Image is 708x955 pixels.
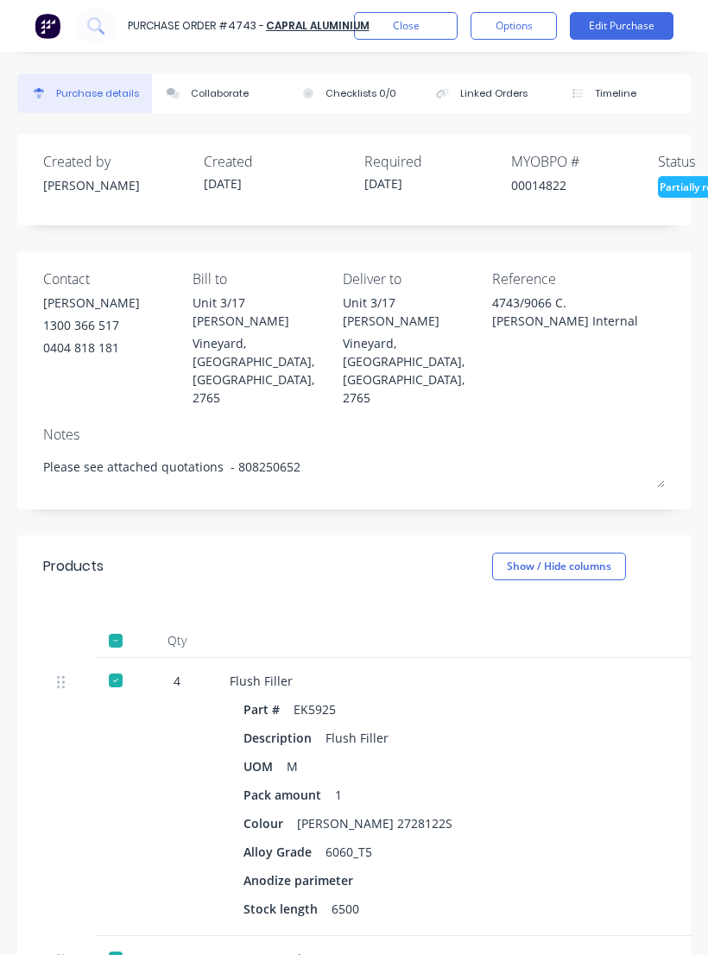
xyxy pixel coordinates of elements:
div: 1 [335,782,342,807]
button: Checklists 0/0 [287,73,421,113]
div: 0404 818 181 [43,338,140,357]
button: Timeline [556,73,691,113]
div: Timeline [595,86,636,101]
div: Checklists 0/0 [326,86,396,101]
button: Linked Orders [421,73,556,113]
button: Collaborate [152,73,287,113]
div: Qty [138,623,216,658]
div: Unit 3/17 [PERSON_NAME] [343,294,479,330]
div: Deliver to [343,269,479,289]
div: MYOB PO # [511,151,658,172]
button: Edit Purchase [570,12,673,40]
button: Close [354,12,458,40]
div: Purchase Order #4743 - [128,18,264,34]
div: 1300 366 517 [43,316,140,334]
div: 6060_T5 [326,839,372,864]
div: Unit 3/17 [PERSON_NAME] [193,294,329,330]
div: Anodize parimeter [243,868,367,893]
div: Stock length [243,896,332,921]
button: Options [471,12,557,40]
div: Reference [492,269,665,289]
div: EK5925 [294,697,336,722]
div: Purchase details [56,86,139,101]
div: [PERSON_NAME] [43,176,190,194]
button: Purchase details [17,73,152,113]
div: [PERSON_NAME] 2728122S [297,811,452,836]
div: Part # [243,697,294,722]
button: Show / Hide columns [492,553,626,580]
div: Vineyard, [GEOGRAPHIC_DATA], [GEOGRAPHIC_DATA], 2765 [343,334,479,407]
div: [PERSON_NAME] [43,294,140,312]
img: Factory [35,13,60,39]
div: Description [243,725,326,750]
a: Capral Aluminium [266,18,370,33]
div: Flush Filler [326,725,389,750]
div: 4 [152,672,202,690]
div: M [287,754,298,779]
div: Created by [43,151,190,172]
textarea: 4743/9066 C. [PERSON_NAME] Internal Material in [GEOGRAPHIC_DATA] [492,294,665,332]
div: Colour [243,811,297,836]
div: Products [43,556,104,577]
div: Contact [43,269,180,289]
div: 00014822 [511,176,658,194]
textarea: Please see attached quotations - 808250652 [43,449,665,488]
div: Bill to [193,269,329,289]
div: 6500 [332,896,359,921]
div: Alloy Grade [243,839,326,864]
div: Linked Orders [460,86,528,101]
div: Required [364,151,511,172]
div: Vineyard, [GEOGRAPHIC_DATA], [GEOGRAPHIC_DATA], 2765 [193,334,329,407]
div: UOM [243,754,287,779]
div: Notes [43,424,665,445]
div: Collaborate [191,86,249,101]
div: Created [204,151,351,172]
div: Pack amount [243,782,335,807]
